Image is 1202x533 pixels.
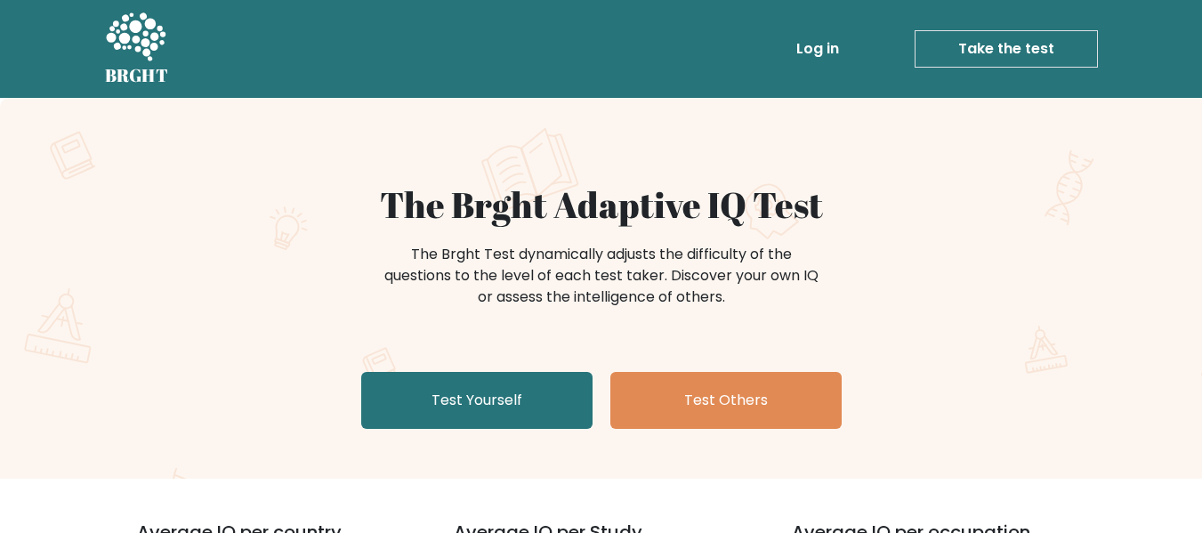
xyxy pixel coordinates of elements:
[789,31,846,67] a: Log in
[361,372,593,429] a: Test Yourself
[915,30,1098,68] a: Take the test
[105,7,169,91] a: BRGHT
[105,65,169,86] h5: BRGHT
[379,244,824,308] div: The Brght Test dynamically adjusts the difficulty of the questions to the level of each test take...
[167,183,1036,226] h1: The Brght Adaptive IQ Test
[610,372,842,429] a: Test Others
